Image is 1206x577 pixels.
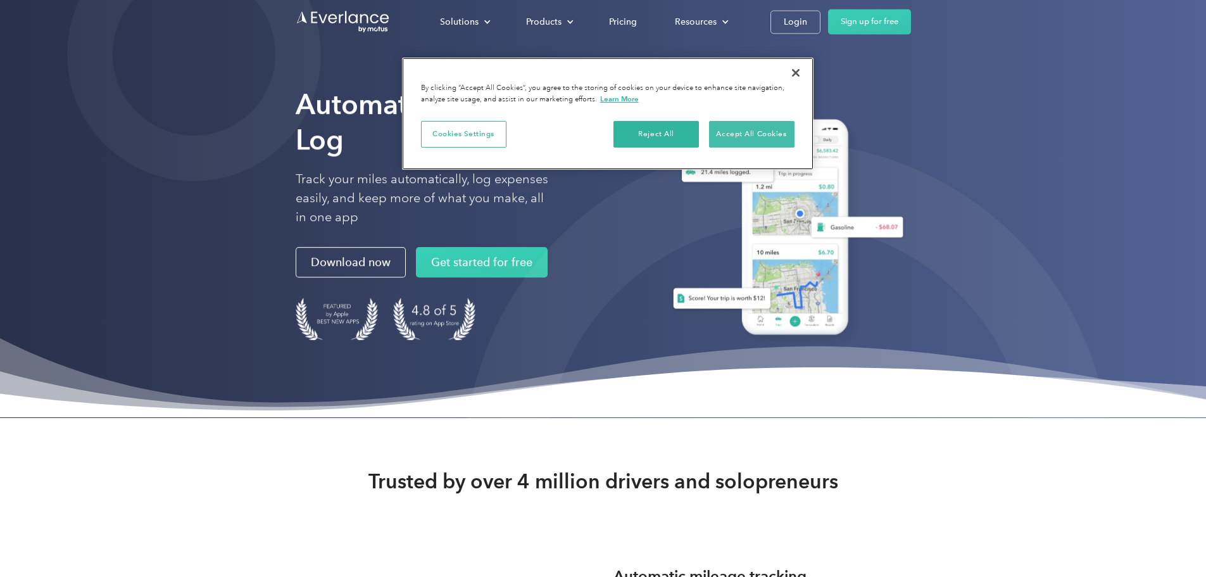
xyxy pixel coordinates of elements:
[416,247,548,277] a: Get started for free
[427,11,501,33] div: Solutions
[421,121,506,148] button: Cookies Settings
[782,59,810,87] button: Close
[296,247,406,277] a: Download now
[675,14,717,30] div: Resources
[609,14,637,30] div: Pricing
[770,10,820,34] a: Login
[296,298,378,340] img: Badge for Featured by Apple Best New Apps
[596,11,650,33] a: Pricing
[513,11,584,33] div: Products
[421,83,795,105] div: By clicking “Accept All Cookies”, you agree to the storing of cookies on your device to enhance s...
[402,58,813,170] div: Cookie banner
[526,14,562,30] div: Products
[613,121,699,148] button: Reject All
[440,14,479,30] div: Solutions
[709,121,795,148] button: Accept All Cookies
[828,9,911,34] a: Sign up for free
[393,298,475,340] img: 4.9 out of 5 stars on the app store
[662,11,739,33] div: Resources
[600,94,639,103] a: More information about your privacy, opens in a new tab
[296,10,391,34] a: Go to homepage
[296,170,549,227] p: Track your miles automatically, log expenses easily, and keep more of what you make, all in one app
[402,58,813,170] div: Privacy
[296,87,600,156] strong: Automate Your Mileage Log
[368,469,838,494] strong: Trusted by over 4 million drivers and solopreneurs
[784,14,807,30] div: Login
